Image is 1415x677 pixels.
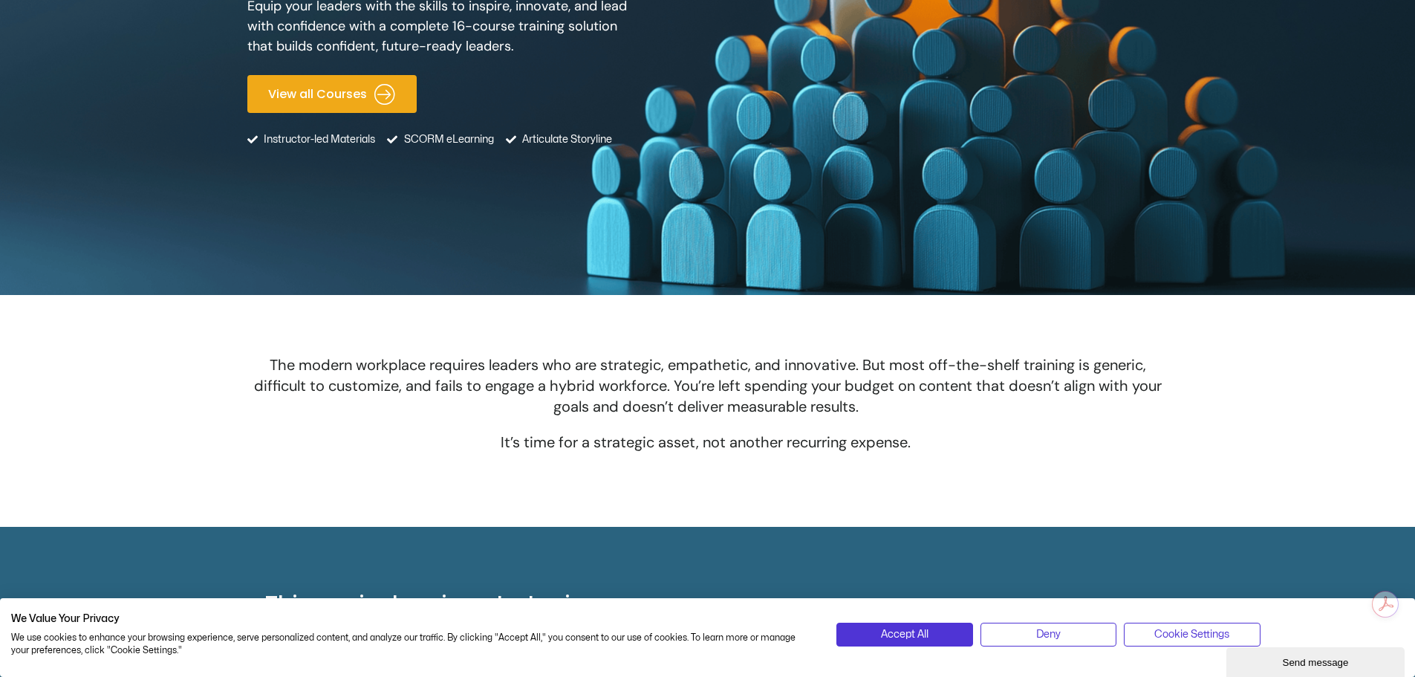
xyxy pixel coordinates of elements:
[11,612,814,626] h2: We Value Your Privacy
[501,433,911,452] span: It’s time for a strategic asset, not another recurring expense.
[980,623,1116,647] button: Deny all cookies
[400,120,494,158] span: SCORM eLearning
[881,626,928,643] span: Accept All
[1226,644,1408,677] iframe: chat widget
[268,87,367,101] span: View all Courses
[260,120,375,158] span: Instructor-led Materials
[11,632,814,657] p: We use cookies to enhance your browsing experience, serve personalized content, and analyze our t...
[1036,626,1061,643] span: Deny
[247,75,417,113] a: View all Courses
[836,623,972,647] button: Accept all cookies
[1154,626,1229,643] span: Cookie Settings
[254,355,1162,416] span: The modern workplace requires leaders who are strategic, empathetic, and innovative. But most off...
[518,120,612,158] span: Articulate Storyline
[1124,623,1260,647] button: Adjust cookie preferences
